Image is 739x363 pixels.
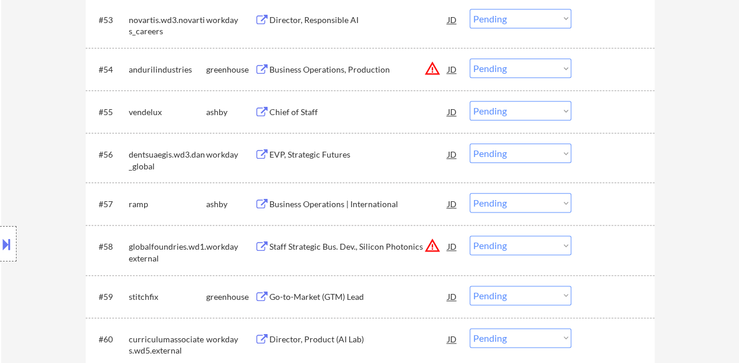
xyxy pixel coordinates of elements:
[206,333,255,345] div: workday
[269,149,448,161] div: EVP, Strategic Futures
[424,60,441,77] button: warning_amber
[269,291,448,303] div: Go-to-Market (GTM) Lead
[129,64,206,76] div: andurilindustries
[206,64,255,76] div: greenhouse
[206,291,255,303] div: greenhouse
[269,106,448,118] div: Chief of Staff
[206,106,255,118] div: ashby
[269,241,448,253] div: Staff Strategic Bus. Dev., Silicon Photonics
[269,14,448,26] div: Director, Responsible AI
[99,14,119,26] div: #53
[447,193,458,214] div: JD
[424,237,441,254] button: warning_amber
[206,241,255,253] div: workday
[269,198,448,210] div: Business Operations | International
[447,58,458,80] div: JD
[206,198,255,210] div: ashby
[206,14,255,26] div: workday
[99,64,119,76] div: #54
[447,101,458,122] div: JD
[447,236,458,257] div: JD
[206,149,255,161] div: workday
[447,143,458,165] div: JD
[269,333,448,345] div: Director, Product (AI Lab)
[447,328,458,349] div: JD
[269,64,448,76] div: Business Operations, Production
[447,9,458,30] div: JD
[129,14,206,37] div: novartis.wd3.novartis_careers
[447,286,458,307] div: JD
